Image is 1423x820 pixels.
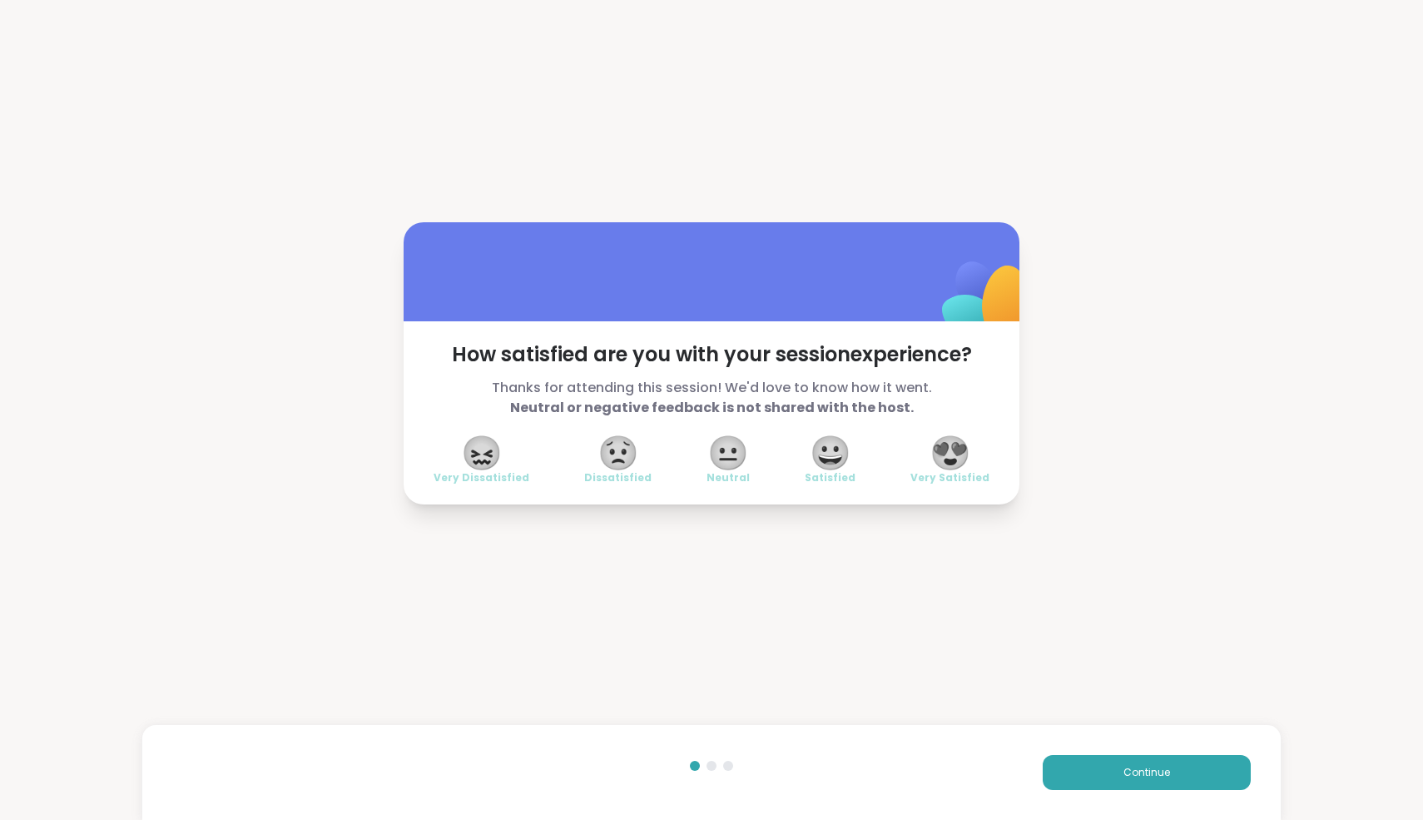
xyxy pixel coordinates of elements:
[707,471,750,485] span: Neutral
[597,438,639,468] span: 😟
[910,471,989,485] span: Very Satisfied
[707,438,749,468] span: 😐
[1043,755,1251,790] button: Continue
[510,398,914,417] b: Neutral or negative feedback is not shared with the host.
[584,471,652,485] span: Dissatisfied
[930,438,971,468] span: 😍
[903,218,1068,384] img: ShareWell Logomark
[805,471,855,485] span: Satisfied
[434,471,529,485] span: Very Dissatisfied
[434,378,989,418] span: Thanks for attending this session! We'd love to know how it went.
[810,438,851,468] span: 😀
[434,341,989,368] span: How satisfied are you with your session experience?
[1123,765,1170,780] span: Continue
[461,438,503,468] span: 😖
